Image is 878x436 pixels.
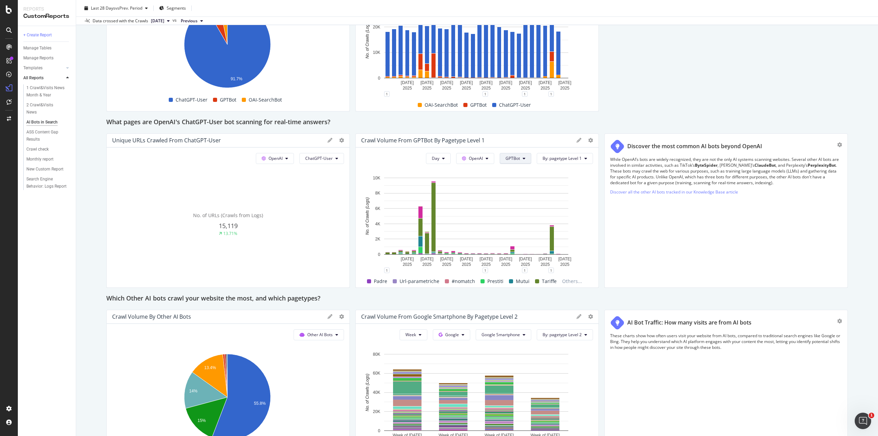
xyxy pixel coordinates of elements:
[256,153,294,164] button: OpenAI
[445,332,459,338] span: Google
[26,156,71,163] a: Monthly report
[365,197,370,235] text: No. of Crawls (Logs)
[373,50,380,55] text: 10K
[231,76,242,81] text: 91.7%
[181,18,198,24] span: Previous
[23,5,70,12] div: Reports
[499,257,512,261] text: [DATE]
[400,329,427,340] button: Week
[374,277,387,285] span: Padre
[26,102,64,116] div: 2 Crawl&Visits News
[106,133,350,288] div: Unique URLs Crawled from ChatGPT-UserOpenAIChatGPT-UserNo. of URLs (Crawls from Logs)15,11913.71%
[425,101,458,109] span: OAI-SearchBot
[373,175,380,180] text: 10K
[500,153,531,164] button: GPTBot
[384,268,390,273] div: 1
[204,365,216,370] text: 13.4%
[541,262,550,267] text: 2025
[167,5,186,11] span: Segments
[23,45,51,52] div: Manage Tables
[604,133,848,288] div: Discover the most common AI bots beyond OpenAIWhile OpenAI’s bots are widely recognized, they are...
[106,117,848,128] div: What pages are OpenAI's ChatGPT-User bot scanning for real-time answers?
[506,155,520,161] span: GPTBot
[837,142,842,147] div: gear
[755,162,776,168] strong: ClaudeBot
[23,74,44,82] div: All Reports
[423,86,432,91] text: 2025
[361,174,591,270] svg: A chart.
[420,257,434,261] text: [DATE]
[26,156,54,163] div: Monthly report
[440,80,453,85] text: [DATE]
[456,153,494,164] button: OpenAI
[499,101,531,109] span: ChatGPT-User
[521,86,530,91] text: 2025
[148,17,173,25] button: [DATE]
[483,268,488,273] div: 1
[855,413,871,429] iframe: Intercom live chat
[420,80,434,85] text: [DATE]
[537,153,593,164] button: By: pagetype Level 1
[479,80,493,85] text: [DATE]
[405,332,416,338] span: Week
[26,102,71,116] a: 2 Crawl&Visits News
[93,18,148,24] div: Data crossed with the Crawls
[151,18,164,24] span: 2025 Aug. 31st
[23,64,43,72] div: Templates
[401,80,414,85] text: [DATE]
[115,5,142,11] span: vs Prev. Period
[307,332,333,338] span: Other AI Bots
[26,119,71,126] a: AI Bots in Search
[487,277,503,285] span: Prestiti
[26,166,63,173] div: New Custom Report
[361,313,518,320] div: Crawl Volume from Google Smartphone by pagetype Level 2
[375,221,380,226] text: 4K
[26,146,49,153] div: Crawl check
[156,3,189,14] button: Segments
[378,252,380,257] text: 0
[23,12,70,20] div: CustomReports
[26,84,71,99] a: 1 Crawl&Visits News Month & Year
[695,162,717,168] strong: ByteSpider
[223,231,237,236] div: 13.71%
[106,293,848,304] div: Which Other AI bots crawl your website the most, and which pagetypes?
[373,390,380,395] text: 40K
[112,137,221,144] div: Unique URLs Crawled from ChatGPT-User
[193,212,263,219] span: No. of URLs (Crawls from Logs)
[178,17,206,25] button: Previous
[548,268,554,273] div: 1
[521,262,530,267] text: 2025
[610,156,842,186] p: While OpenAI’s bots are widely recognized, they are not the only AI systems scanning websites. Se...
[440,257,453,261] text: [DATE]
[23,32,71,39] a: + Create Report
[249,96,282,104] span: OAI-SearchBot
[400,277,439,285] span: Url-parametriche
[433,329,470,340] button: Google
[305,155,333,161] span: ChatGPT-User
[442,262,451,267] text: 2025
[269,155,283,161] span: OpenAI
[378,428,380,433] text: 0
[627,319,751,327] div: AI Bot Traffic: How many visits are from AI bots
[173,17,178,23] span: vs
[26,84,67,99] div: 1 Crawl&Visits News Month & Year
[460,257,473,261] text: [DATE]
[294,329,344,340] button: Other AI Bots
[548,91,554,97] div: 1
[499,80,512,85] text: [DATE]
[501,86,510,91] text: 2025
[373,352,380,356] text: 80K
[519,257,532,261] text: [DATE]
[378,75,380,80] text: 0
[522,91,527,97] div: 1
[26,176,67,190] div: Search Engine Behavior: Logs Report
[299,153,344,164] button: ChatGPT-User
[482,332,520,338] span: Google Smartphone
[220,96,236,104] span: GPTBot
[373,25,380,30] text: 20K
[219,222,238,230] span: 15,119
[560,86,570,91] text: 2025
[23,64,64,72] a: Templates
[610,333,842,350] p: These charts show how often users visit your website from AI bots, compared to traditional search...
